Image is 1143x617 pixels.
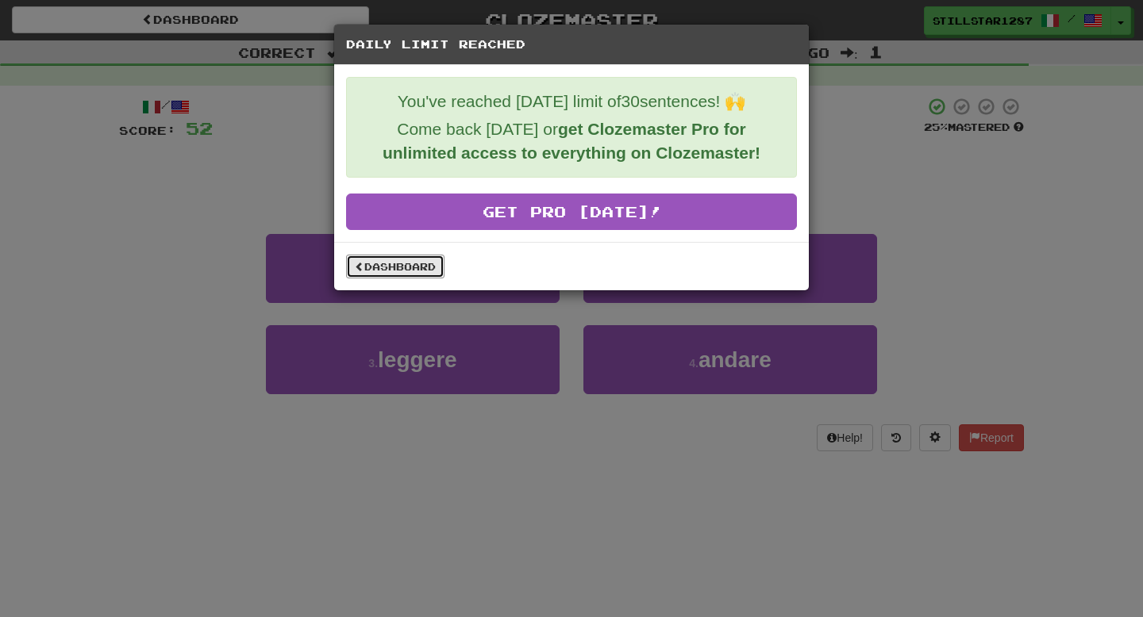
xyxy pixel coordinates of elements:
[359,90,784,113] p: You've reached [DATE] limit of 30 sentences! 🙌
[359,117,784,165] p: Come back [DATE] or
[346,36,797,52] h5: Daily Limit Reached
[383,120,760,162] strong: get Clozemaster Pro for unlimited access to everything on Clozemaster!
[346,255,444,278] a: Dashboard
[346,194,797,230] a: Get Pro [DATE]!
